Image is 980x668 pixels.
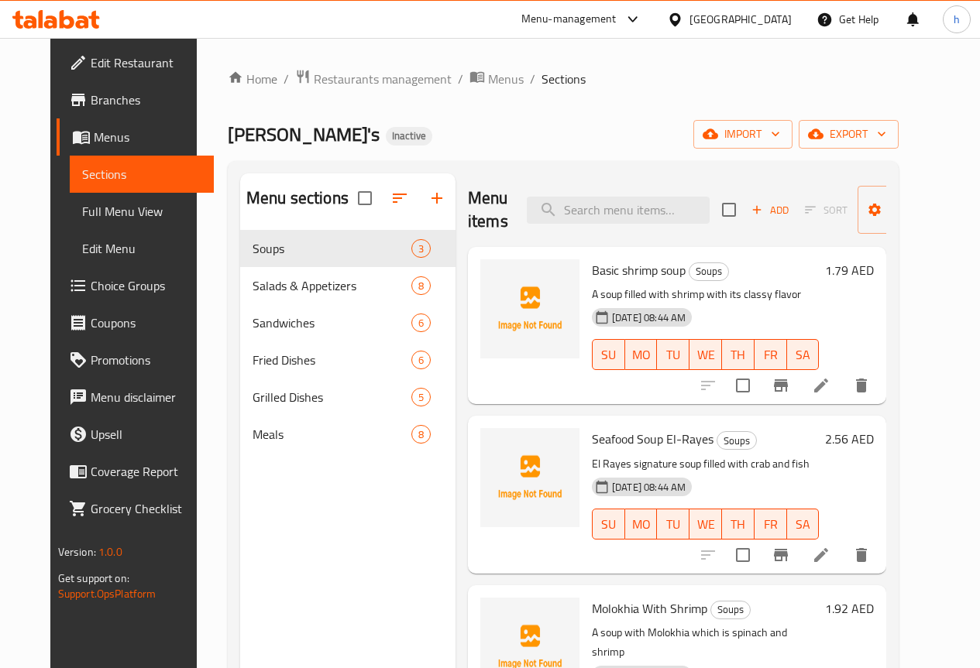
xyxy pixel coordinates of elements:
[91,351,201,369] span: Promotions
[58,542,96,562] span: Version:
[530,70,535,88] li: /
[240,379,456,416] div: Grilled Dishes5
[663,344,683,366] span: TU
[693,120,793,149] button: import
[240,267,456,304] div: Salads & Appetizers8
[631,344,652,366] span: MO
[412,316,430,331] span: 6
[795,198,858,222] span: Select section first
[606,310,692,325] span: [DATE] 08:44 AM
[91,276,201,295] span: Choice Groups
[82,202,201,221] span: Full Menu View
[542,70,586,88] span: Sections
[240,230,456,267] div: Soups3
[253,276,411,295] div: Salads & Appetizers
[82,165,201,183] span: Sections
[411,388,431,406] div: items
[70,156,214,193] a: Sections
[412,279,430,293] span: 8
[91,425,201,444] span: Upsell
[592,597,707,620] span: Molokhia With Shrimp
[843,367,880,404] button: delete
[228,117,380,152] span: [PERSON_NAME]'s
[253,351,411,369] div: Fried Dishes
[411,239,431,258] div: items
[711,601,750,618] span: Soups
[91,388,201,406] span: Menu disclaimer
[82,239,201,258] span: Edit Menu
[755,509,787,540] button: FR
[710,601,751,619] div: Soups
[787,509,820,540] button: SA
[689,262,728,280] span: Soups
[812,376,830,395] a: Edit menu item
[57,416,214,453] a: Upsell
[657,339,689,370] button: TU
[480,428,579,527] img: Seafood Soup El-Rayes
[412,390,430,405] span: 5
[488,70,524,88] span: Menus
[411,276,431,295] div: items
[458,70,463,88] li: /
[418,180,456,217] button: Add section
[253,313,411,332] span: Sandwiches
[57,490,214,527] a: Grocery Checklist
[755,339,787,370] button: FR
[57,379,214,416] a: Menu disclaimer
[793,344,813,366] span: SA
[706,125,780,144] span: import
[57,118,214,156] a: Menus
[314,70,452,88] span: Restaurants management
[761,513,781,536] span: FR
[592,454,819,474] p: El Rayes signature soup filled with crab and fish
[761,344,781,366] span: FR
[411,425,431,444] div: items
[253,425,411,444] span: Meals
[696,513,716,536] span: WE
[762,536,799,574] button: Branch-specific-item
[592,509,625,540] button: SU
[825,259,874,281] h6: 1.79 AED
[592,623,819,662] p: A soup with Molokhia which is spinach and shrimp
[91,91,201,109] span: Branches
[799,120,899,149] button: export
[521,10,617,29] div: Menu-management
[625,339,658,370] button: MO
[592,285,819,304] p: A soup filled with shrimp with its classy flavor
[284,70,289,88] li: /
[696,344,716,366] span: WE
[825,598,874,619] h6: 1.92 AED
[91,499,201,518] span: Grocery Checklist
[58,568,129,588] span: Get support on:
[57,453,214,490] a: Coverage Report
[717,431,757,450] div: Soups
[858,186,961,234] button: Manage items
[811,125,886,144] span: export
[722,339,755,370] button: TH
[606,480,692,495] span: [DATE] 08:44 AM
[70,230,214,267] a: Edit Menu
[592,339,625,370] button: SU
[253,388,411,406] span: Grilled Dishes
[57,44,214,81] a: Edit Restaurant
[527,197,710,224] input: search
[57,304,214,341] a: Coupons
[599,513,619,536] span: SU
[625,509,658,540] button: MO
[599,344,619,366] span: SU
[825,428,874,450] h6: 2.56 AED
[728,513,748,536] span: TH
[469,69,524,89] a: Menus
[717,432,756,450] span: Soups
[480,259,579,358] img: Basic shrimp soup
[240,224,456,459] nav: Menu sections
[412,353,430,368] span: 6
[240,304,456,341] div: Sandwiches6
[57,341,214,379] a: Promotions
[762,367,799,404] button: Branch-specific-item
[592,427,714,450] span: Seafood Soup El-Rayes
[631,513,652,536] span: MO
